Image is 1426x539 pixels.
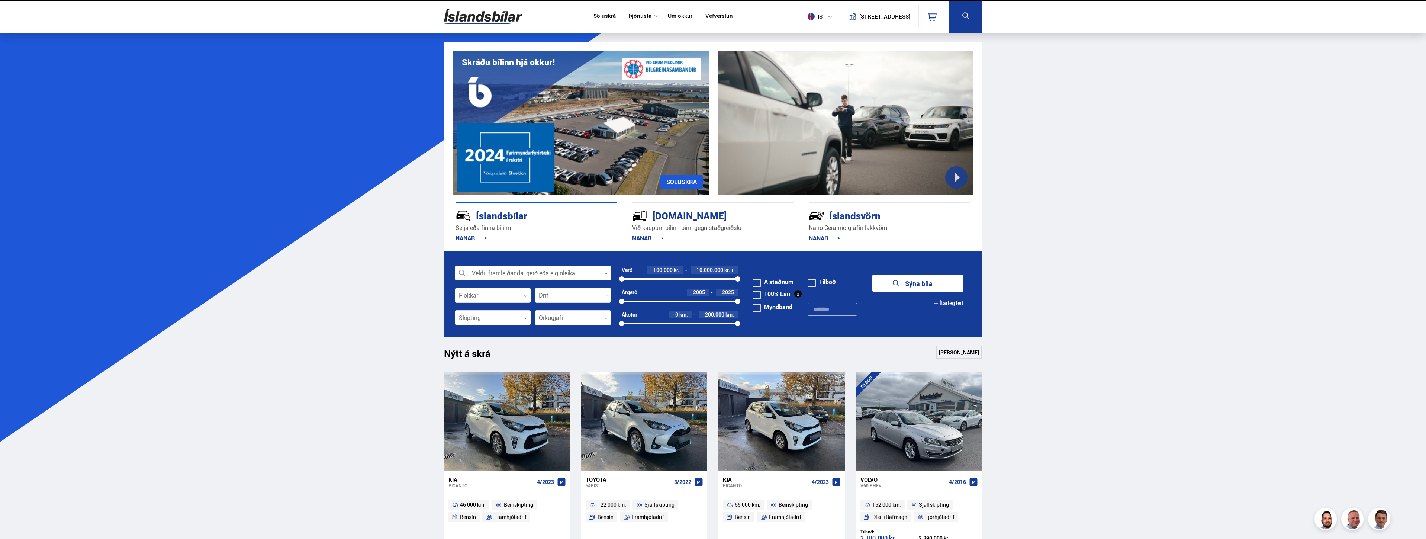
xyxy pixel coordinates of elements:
span: Bensín [460,513,476,522]
span: 3/2022 [674,479,691,485]
div: Toyota [586,476,671,483]
a: [STREET_ADDRESS] [842,6,914,27]
span: Dísil+Rafmagn [872,513,907,522]
label: Á staðnum [753,279,794,285]
div: Kia [723,476,808,483]
a: NÁNAR [456,234,487,242]
label: Tilboð [808,279,836,285]
a: NÁNAR [809,234,840,242]
h1: Skráðu bílinn hjá okkur! [462,57,555,67]
a: SÖLUSKRÁ [660,175,703,189]
p: Við kaupum bílinn þinn gegn staðgreiðslu [632,224,794,232]
div: Kia [448,476,534,483]
span: kr. [674,267,679,273]
div: Tilboð: [860,529,919,535]
span: km. [679,312,688,318]
span: + [731,267,734,273]
span: 200.000 [705,311,724,318]
img: FbJEzSuNWCJXmdc-.webp [1369,509,1391,531]
a: Um okkur [668,13,692,20]
span: 46 000 km. [460,500,486,509]
div: Akstur [622,312,637,318]
img: siFngHWaQ9KaOqBr.png [1342,509,1365,531]
img: JRvxyua_JYH6wB4c.svg [456,208,471,224]
p: Nano Ceramic grafín lakkvörn [809,224,970,232]
span: Beinskipting [779,500,808,509]
img: -Svtn6bYgwAsiwNX.svg [809,208,824,224]
div: V60 PHEV [860,483,946,488]
h1: Nýtt á skrá [444,348,503,363]
button: Þjónusta [629,13,651,20]
a: [PERSON_NAME] [936,346,982,359]
span: Framhjóladrif [769,513,801,522]
span: 10.000.000 [696,266,723,273]
span: 2005 [693,289,705,296]
span: is [805,13,823,20]
span: Sjálfskipting [919,500,949,509]
button: Ítarleg leit [933,295,963,312]
span: 65 000 km. [735,500,760,509]
a: Söluskrá [593,13,616,20]
button: [STREET_ADDRESS] [862,13,908,20]
div: Volvo [860,476,946,483]
div: [DOMAIN_NAME] [632,209,767,222]
label: 100% Lán [753,291,790,297]
span: 152 000 km. [872,500,901,509]
button: Sýna bíla [872,275,963,292]
a: Vefverslun [705,13,733,20]
button: is [805,6,838,28]
img: svg+xml;base64,PHN2ZyB4bWxucz0iaHR0cDovL3d3dy53My5vcmcvMjAwMC9zdmciIHdpZHRoPSI1MTIiIGhlaWdodD0iNT... [808,13,815,20]
span: 4/2023 [537,479,554,485]
span: 100.000 [653,266,673,273]
p: Selja eða finna bílinn [456,224,617,232]
img: G0Ugv5HjCgRt.svg [444,4,522,29]
span: Framhjóladrif [632,513,664,522]
span: Bensín [735,513,751,522]
img: nhp88E3Fdnt1Opn2.png [1316,509,1338,531]
div: Yaris [586,483,671,488]
span: 122 000 km. [598,500,626,509]
span: Bensín [598,513,614,522]
span: 2025 [722,289,734,296]
div: Árgerð [622,289,637,295]
span: Beinskipting [504,500,533,509]
span: Sjálfskipting [644,500,675,509]
img: eKx6w-_Home_640_.png [453,51,709,195]
span: Fjórhjóladrif [925,513,955,522]
img: tr5P-W3DuiFaO7aO.svg [632,208,648,224]
div: Verð [622,267,632,273]
a: NÁNAR [632,234,664,242]
div: Picanto [448,483,534,488]
label: Myndband [753,304,792,310]
span: kr. [724,267,730,273]
span: 4/2023 [812,479,829,485]
div: Íslandsvörn [809,209,944,222]
div: Picanto [723,483,808,488]
span: km. [725,312,734,318]
span: 4/2016 [949,479,966,485]
span: Framhjóladrif [494,513,527,522]
div: Íslandsbílar [456,209,591,222]
span: 0 [675,311,678,318]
